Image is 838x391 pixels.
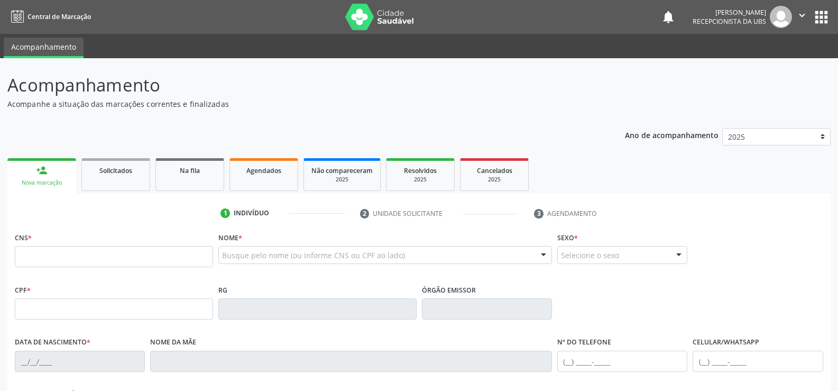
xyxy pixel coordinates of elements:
label: Nº do Telefone [557,334,611,351]
span: Cancelados [477,166,512,175]
div: 2025 [468,176,521,184]
span: Busque pelo nome (ou informe CNS ou CPF ao lado) [222,250,405,261]
div: 1 [220,208,230,218]
div: [PERSON_NAME] [693,8,766,17]
i:  [796,10,808,21]
div: Nova marcação [15,179,69,187]
label: CNS [15,230,32,246]
div: 2025 [311,176,373,184]
label: Nome da mãe [150,334,196,351]
span: Central de Marcação [27,12,91,21]
div: person_add [36,165,48,176]
a: Acompanhamento [4,38,84,58]
div: 2025 [394,176,447,184]
label: Sexo [557,230,578,246]
span: Agendados [246,166,281,175]
span: Não compareceram [311,166,373,175]
label: Órgão emissor [422,282,476,298]
label: Data de nascimento [15,334,90,351]
span: Selecione o sexo [561,250,619,261]
button: notifications [661,10,676,24]
label: Celular/WhatsApp [693,334,759,351]
input: (__) _____-_____ [557,351,687,372]
img: img [770,6,792,28]
button: apps [812,8,831,26]
p: Ano de acompanhamento [625,128,719,141]
input: __/__/____ [15,351,145,372]
input: (__) _____-_____ [693,351,823,372]
button:  [792,6,812,28]
label: RG [218,282,227,298]
span: Na fila [180,166,200,175]
p: Acompanhe a situação das marcações correntes e finalizadas [7,98,584,110]
label: CPF [15,282,31,298]
label: Nome [218,230,242,246]
span: Solicitados [99,166,132,175]
p: Acompanhamento [7,72,584,98]
span: Resolvidos [404,166,437,175]
div: Indivíduo [234,208,269,218]
span: Recepcionista da UBS [693,17,766,26]
a: Central de Marcação [7,8,91,25]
